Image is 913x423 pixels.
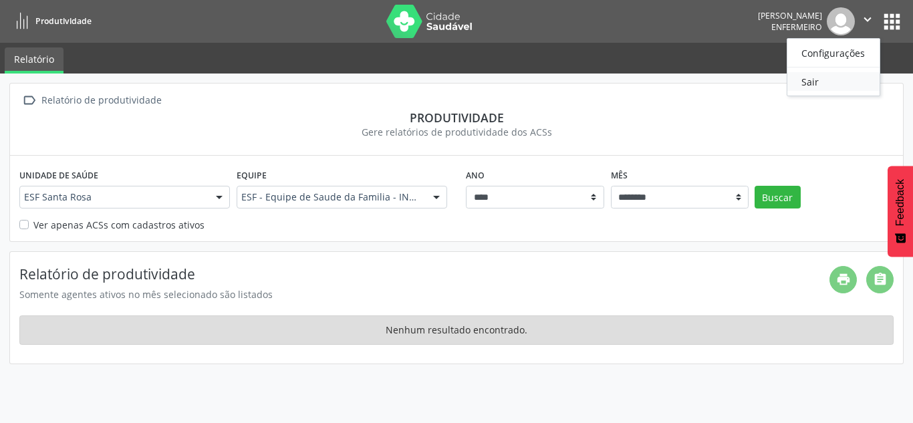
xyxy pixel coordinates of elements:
[611,165,628,186] label: Mês
[771,21,822,33] span: Enfermeiro
[39,91,164,110] div: Relatório de produtividade
[237,165,267,186] label: Equipe
[19,110,894,125] div: Produtividade
[19,91,164,110] a:  Relatório de produtividade
[35,15,92,27] span: Produtividade
[24,190,203,204] span: ESF Santa Rosa
[755,186,801,208] button: Buscar
[894,179,906,226] span: Feedback
[19,266,829,283] h4: Relatório de produtividade
[787,72,880,91] a: Sair
[466,165,485,186] label: Ano
[787,38,880,96] ul: 
[855,7,880,35] button: 
[827,7,855,35] img: img
[880,10,904,33] button: apps
[888,166,913,257] button: Feedback - Mostrar pesquisa
[241,190,420,204] span: ESF - Equipe de Saude da Familia - INE: 0000143898
[19,287,829,301] div: Somente agentes ativos no mês selecionado são listados
[19,91,39,110] i: 
[860,12,875,27] i: 
[758,10,822,21] div: [PERSON_NAME]
[19,315,894,345] div: Nenhum resultado encontrado.
[9,10,92,32] a: Produtividade
[19,165,98,186] label: Unidade de saúde
[33,218,205,232] label: Ver apenas ACSs com cadastros ativos
[19,125,894,139] div: Gere relatórios de produtividade dos ACSs
[787,43,880,62] a: Configurações
[5,47,63,74] a: Relatório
